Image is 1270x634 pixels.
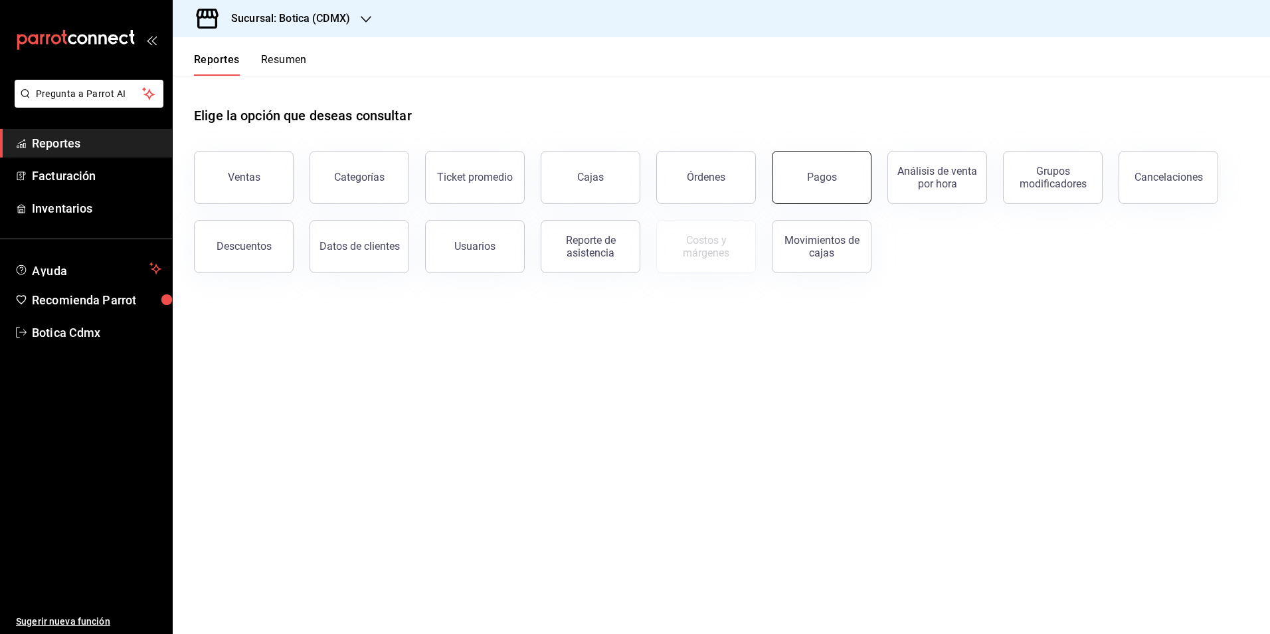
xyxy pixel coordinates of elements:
button: open_drawer_menu [146,35,157,45]
button: Órdenes [656,151,756,204]
div: Movimientos de cajas [780,234,863,259]
div: Pagos [807,171,837,183]
span: Inventarios [32,199,161,217]
button: Pregunta a Parrot AI [15,80,163,108]
div: Descuentos [217,240,272,253]
span: Ayuda [32,261,144,276]
button: Reporte de asistencia [541,220,640,273]
button: Contrata inventarios para ver este reporte [656,220,756,273]
span: Recomienda Parrot [32,291,161,309]
h3: Sucursal: Botica (CDMX) [221,11,350,27]
a: Pregunta a Parrot AI [9,96,163,110]
h1: Elige la opción que deseas consultar [194,106,412,126]
button: Movimientos de cajas [772,220,871,273]
div: Ventas [228,171,260,183]
div: Datos de clientes [319,240,400,253]
div: Órdenes [687,171,725,183]
button: Resumen [261,53,307,76]
div: Usuarios [454,240,496,253]
button: Ventas [194,151,294,204]
button: Ticket promedio [425,151,525,204]
div: Ticket promedio [437,171,513,183]
div: Reporte de asistencia [549,234,632,259]
span: Sugerir nueva función [16,615,161,629]
button: Descuentos [194,220,294,273]
div: Categorías [334,171,385,183]
button: Categorías [310,151,409,204]
button: Reportes [194,53,240,76]
button: Usuarios [425,220,525,273]
span: Pregunta a Parrot AI [36,87,143,101]
div: Cajas [577,169,604,185]
button: Datos de clientes [310,220,409,273]
button: Análisis de venta por hora [887,151,987,204]
button: Grupos modificadores [1003,151,1103,204]
span: Botica Cdmx [32,324,161,342]
a: Cajas [541,151,640,204]
div: Análisis de venta por hora [896,165,978,190]
span: Reportes [32,134,161,152]
div: Grupos modificadores [1012,165,1094,190]
div: Cancelaciones [1134,171,1203,183]
button: Cancelaciones [1119,151,1218,204]
button: Pagos [772,151,871,204]
div: Costos y márgenes [665,234,747,259]
span: Facturación [32,167,161,185]
div: navigation tabs [194,53,307,76]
